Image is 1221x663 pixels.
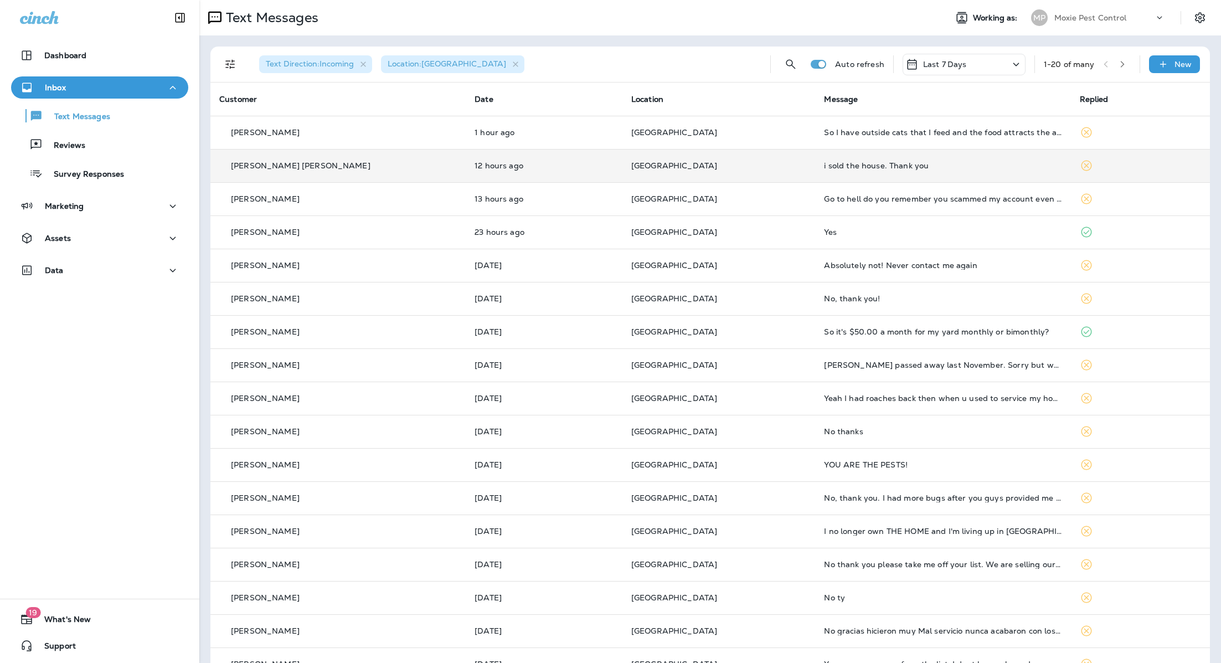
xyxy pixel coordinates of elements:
p: Sep 22, 2025 10:54 AM [475,294,614,303]
span: Message [824,94,858,104]
span: 19 [25,607,40,618]
p: [PERSON_NAME] [231,128,300,137]
div: No, thank you. I had more bugs after you guys provided me a service. I will not use you again [824,494,1062,502]
p: Sep 22, 2025 11:03 PM [475,161,614,170]
p: Survey Responses [43,169,124,180]
button: Support [11,635,188,657]
span: [GEOGRAPHIC_DATA] [631,526,717,536]
p: [PERSON_NAME] [PERSON_NAME] [231,161,370,170]
p: Sep 22, 2025 09:14 AM [475,527,614,536]
p: [PERSON_NAME] [231,626,300,635]
span: [GEOGRAPHIC_DATA] [631,559,717,569]
span: [GEOGRAPHIC_DATA] [631,360,717,370]
p: [PERSON_NAME] [231,327,300,336]
button: Inbox [11,76,188,99]
p: Sep 22, 2025 09:34 AM [475,427,614,436]
p: Sep 22, 2025 09:17 AM [475,460,614,469]
div: Absolutely not! Never contact me again [824,261,1062,270]
div: i sold the house. Thank you [824,161,1062,170]
div: No gracias hicieron muy Mal servicio nunca acabaron con los nidos de hormigas cuando vinieron nad... [824,626,1062,635]
span: [GEOGRAPHIC_DATA] [631,493,717,503]
span: [GEOGRAPHIC_DATA] [631,460,717,470]
button: Marketing [11,195,188,217]
span: Support [33,641,76,655]
p: Sep 22, 2025 09:11 AM [475,593,614,602]
button: Settings [1190,8,1210,28]
div: No ty [824,593,1062,602]
div: YOU ARE THE PESTS! [824,460,1062,469]
div: No, thank you! [824,294,1062,303]
div: Go to hell do you remember you scammed my account even I didn't get any service from you at all [824,194,1062,203]
button: Assets [11,227,188,249]
span: Date [475,94,493,104]
p: New [1174,60,1192,69]
p: Moxie Pest Control [1054,13,1127,22]
span: Location [631,94,663,104]
p: [PERSON_NAME] [231,194,300,203]
p: Sep 22, 2025 09:11 AM [475,560,614,569]
p: Sep 23, 2025 10:06 AM [475,128,614,137]
p: [PERSON_NAME] [231,261,300,270]
div: MP [1031,9,1048,26]
p: Inbox [45,83,66,92]
p: [PERSON_NAME] [231,593,300,602]
button: Dashboard [11,44,188,66]
div: Location:[GEOGRAPHIC_DATA] [381,55,524,73]
p: Sep 22, 2025 09:15 AM [475,494,614,502]
p: [PERSON_NAME] [231,560,300,569]
p: [PERSON_NAME] [231,527,300,536]
p: Last 7 Days [923,60,967,69]
p: [PERSON_NAME] [231,394,300,403]
p: Data [45,266,64,275]
button: Search Messages [780,53,802,75]
div: Yeah I had roaches back then when u used to service my home now dont since I fired you [824,394,1062,403]
div: Text Direction:Incoming [259,55,372,73]
p: Text Messages [221,9,318,26]
p: Marketing [45,202,84,210]
p: Sep 22, 2025 09:37 AM [475,394,614,403]
span: Replied [1080,94,1109,104]
span: Location : [GEOGRAPHIC_DATA] [388,59,506,69]
button: Data [11,259,188,281]
span: [GEOGRAPHIC_DATA] [631,194,717,204]
span: [GEOGRAPHIC_DATA] [631,260,717,270]
p: Text Messages [43,112,110,122]
span: Working as: [973,13,1020,23]
p: Sep 22, 2025 10:16 AM [475,327,614,336]
div: No thanks [824,427,1062,436]
div: I no longer own THE HOME and I'm living up in Vero Beach now and independent living thank you for... [824,527,1062,536]
p: [PERSON_NAME] [231,460,300,469]
span: Customer [219,94,257,104]
p: Auto refresh [835,60,884,69]
div: No thank you please take me off your list. We are selling our home and moving out of state [824,560,1062,569]
p: Sep 22, 2025 10:04 PM [475,194,614,203]
p: Sep 22, 2025 09:10 AM [475,626,614,635]
span: [GEOGRAPHIC_DATA] [631,127,717,137]
p: [PERSON_NAME] [231,494,300,502]
span: [GEOGRAPHIC_DATA] [631,593,717,603]
p: Reviews [43,141,85,151]
span: [GEOGRAPHIC_DATA] [631,626,717,636]
div: So it's $50.00 a month for my yard monthly or bimonthly? [824,327,1062,336]
button: Reviews [11,133,188,156]
div: Yes [824,228,1062,237]
div: Roger passed away last November. Sorry but we won't be needing your service, going to sell the house [824,361,1062,369]
p: Assets [45,234,71,243]
p: [PERSON_NAME] [231,361,300,369]
p: Sep 22, 2025 09:55 AM [475,361,614,369]
span: What's New [33,615,91,628]
span: [GEOGRAPHIC_DATA] [631,227,717,237]
p: [PERSON_NAME] [231,427,300,436]
button: Survey Responses [11,162,188,185]
p: Sep 22, 2025 11:23 AM [475,261,614,270]
span: [GEOGRAPHIC_DATA] [631,327,717,337]
button: 19What's New [11,608,188,630]
button: Filters [219,53,241,75]
p: [PERSON_NAME] [231,294,300,303]
span: [GEOGRAPHIC_DATA] [631,161,717,171]
span: [GEOGRAPHIC_DATA] [631,294,717,304]
span: Text Direction : Incoming [266,59,354,69]
button: Text Messages [11,104,188,127]
p: [PERSON_NAME] [231,228,300,237]
button: Collapse Sidebar [164,7,195,29]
